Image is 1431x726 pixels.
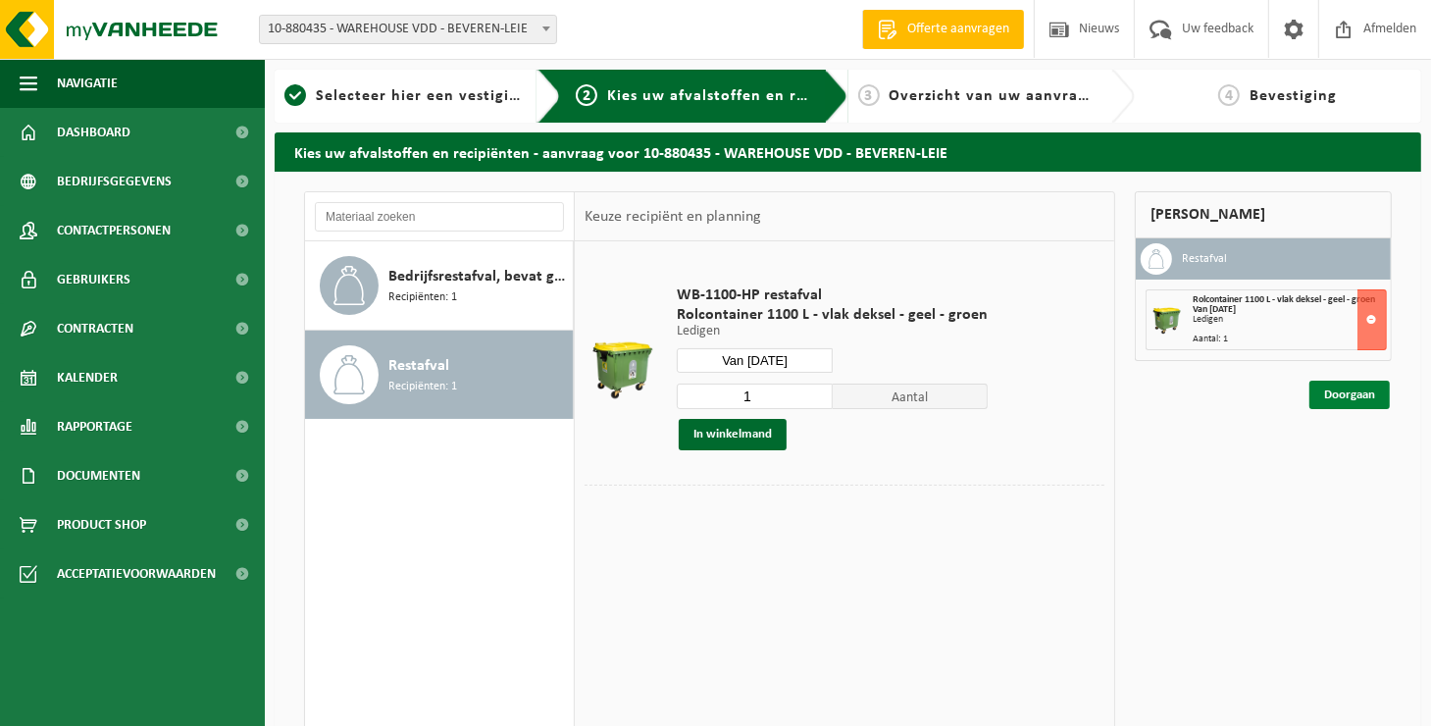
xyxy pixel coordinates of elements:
span: Gebruikers [57,255,130,304]
span: Documenten [57,451,140,500]
span: Rolcontainer 1100 L - vlak deksel - geel - groen [1193,294,1375,305]
p: Ledigen [677,325,988,338]
span: Bedrijfsgegevens [57,157,172,206]
span: Contactpersonen [57,206,171,255]
div: [PERSON_NAME] [1135,191,1392,238]
input: Selecteer datum [677,348,833,373]
button: Bedrijfsrestafval, bevat geen recycleerbare fracties, verbrandbaar na verkleining Recipiënten: 1 [305,241,574,331]
span: Restafval [388,354,449,378]
h3: Restafval [1182,243,1227,275]
span: Rolcontainer 1100 L - vlak deksel - geel - groen [677,305,988,325]
div: Keuze recipiënt en planning [575,192,771,241]
span: Bevestiging [1250,88,1337,104]
span: 10-880435 - WAREHOUSE VDD - BEVEREN-LEIE [259,15,557,44]
span: Bedrijfsrestafval, bevat geen recycleerbare fracties, verbrandbaar na verkleining [388,265,568,288]
span: Selecteer hier een vestiging [316,88,528,104]
button: In winkelmand [679,419,787,450]
span: 2 [576,84,597,106]
span: Aantal [833,384,989,409]
span: Offerte aanvragen [902,20,1014,39]
span: WB-1100-HP restafval [677,285,988,305]
span: Dashboard [57,108,130,157]
span: Kalender [57,353,118,402]
strong: Van [DATE] [1193,304,1236,315]
span: 4 [1218,84,1240,106]
span: Navigatie [57,59,118,108]
h2: Kies uw afvalstoffen en recipiënten - aanvraag voor 10-880435 - WAREHOUSE VDD - BEVEREN-LEIE [275,132,1421,171]
div: Ledigen [1193,315,1386,325]
span: Rapportage [57,402,132,451]
a: 1Selecteer hier een vestiging [284,84,522,108]
a: Offerte aanvragen [862,10,1024,49]
span: Overzicht van uw aanvraag [890,88,1097,104]
button: Restafval Recipiënten: 1 [305,331,574,419]
span: Recipiënten: 1 [388,288,457,307]
span: 10-880435 - WAREHOUSE VDD - BEVEREN-LEIE [260,16,556,43]
span: Acceptatievoorwaarden [57,549,216,598]
span: Kies uw afvalstoffen en recipiënten [607,88,877,104]
div: Aantal: 1 [1193,335,1386,344]
span: Recipiënten: 1 [388,378,457,396]
span: 3 [858,84,880,106]
input: Materiaal zoeken [315,202,564,232]
span: 1 [284,84,306,106]
a: Doorgaan [1309,381,1390,409]
span: Product Shop [57,500,146,549]
span: Contracten [57,304,133,353]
